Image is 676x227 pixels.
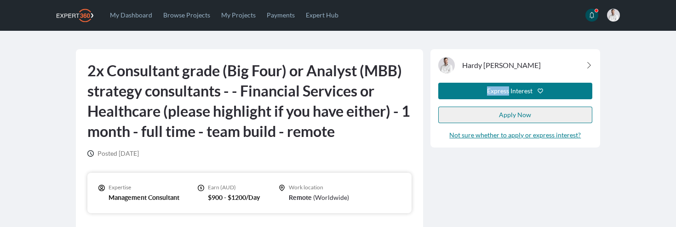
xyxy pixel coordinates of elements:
[289,184,349,191] p: Work location
[487,86,533,96] div: Express Interest
[289,194,312,201] span: Remote
[97,149,117,157] span: Posted
[499,111,531,119] span: Apply Now
[313,193,349,201] span: ( Worldwide )
[462,60,541,71] span: Hardy [PERSON_NAME]
[109,193,179,202] p: Management Consultant
[87,61,412,142] h1: 2x Consultant grade (Big Four) or Analyst (MBB) strategy consultants - - Financial Services or He...
[97,149,139,158] span: [DATE]
[98,185,105,191] svg: icon
[208,193,260,202] p: $900 - $1200/Day
[586,62,592,68] svg: ChevronRight
[589,12,595,18] svg: icon
[279,185,285,191] svg: icon
[208,184,260,191] p: Earn (AUD)
[438,83,592,99] button: Express Interest
[57,9,93,22] img: Expert360
[198,185,204,191] svg: icon
[607,9,620,22] span: Hardy Hauck
[438,107,592,123] button: Apply Now
[438,57,592,74] a: Hardy [PERSON_NAME]
[449,131,581,140] a: Not sure whether to apply or express interest?
[537,88,544,94] svg: icon
[109,184,179,191] p: Expertise
[87,150,94,157] svg: icon
[438,57,455,74] span: Hardy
